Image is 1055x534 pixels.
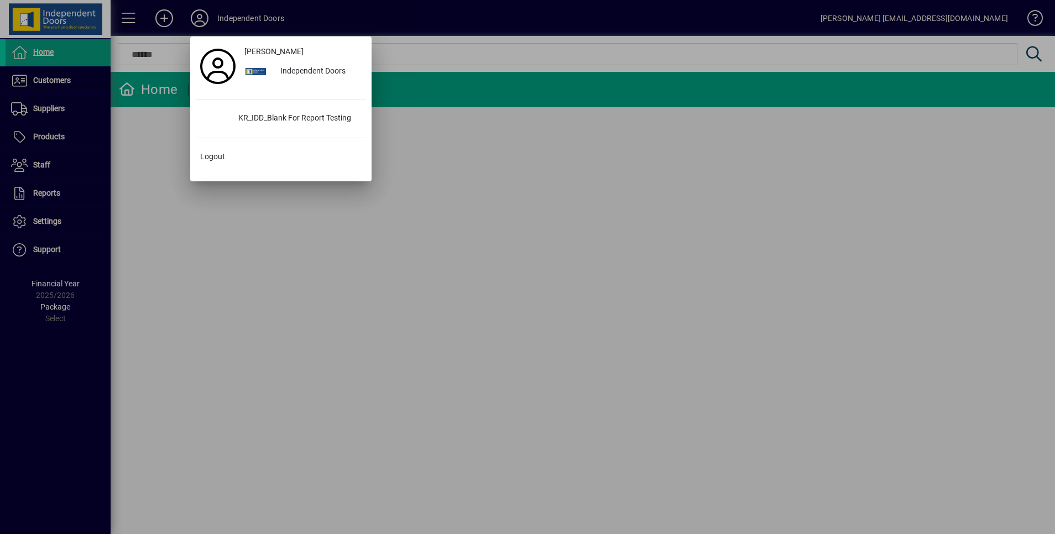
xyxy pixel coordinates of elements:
button: Logout [196,147,366,167]
div: Independent Doors [271,62,366,82]
span: [PERSON_NAME] [244,46,304,57]
a: Profile [196,56,240,76]
button: KR_IDD_Blank For Report Testing [196,109,366,129]
span: Logout [200,151,225,163]
button: Independent Doors [240,62,366,82]
div: KR_IDD_Blank For Report Testing [229,109,366,129]
a: [PERSON_NAME] [240,42,366,62]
